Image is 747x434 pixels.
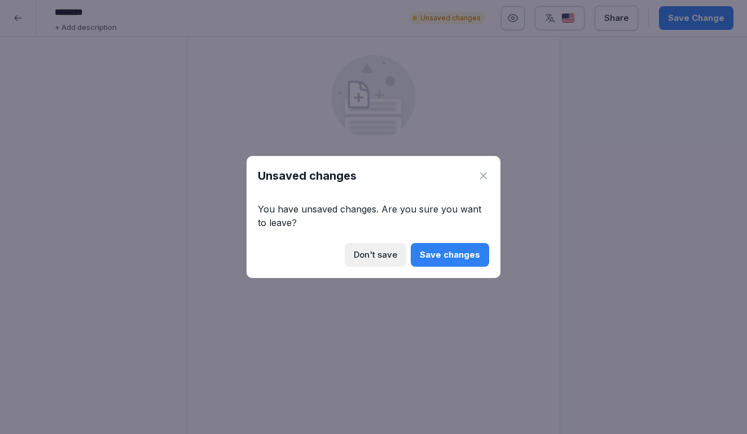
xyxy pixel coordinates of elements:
[258,167,357,184] h1: Unsaved changes
[258,202,489,229] p: You have unsaved changes. Are you sure you want to leave?
[411,243,489,267] button: Save changes
[345,243,406,267] button: Don't save
[420,249,480,261] div: Save changes
[354,249,397,261] div: Don't save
